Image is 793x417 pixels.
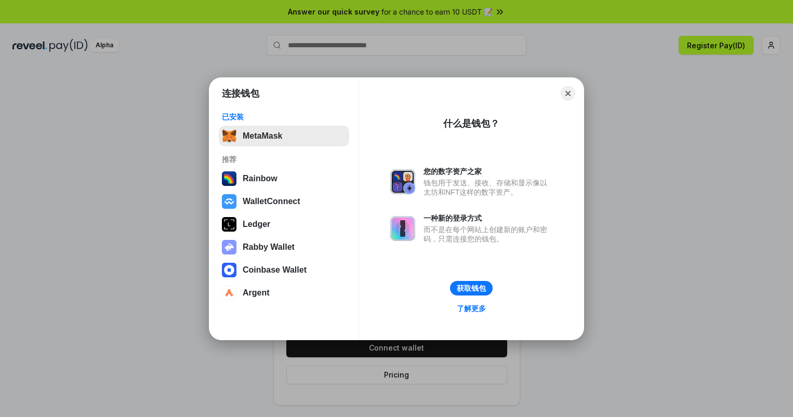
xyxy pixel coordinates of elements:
div: WalletConnect [243,197,300,206]
div: 您的数字资产之家 [424,167,552,176]
img: svg+xml,%3Csvg%20xmlns%3D%22http%3A%2F%2Fwww.w3.org%2F2000%2Fsvg%22%20fill%3D%22none%22%20viewBox... [222,240,236,254]
div: MetaMask [243,131,282,141]
div: 而不是在每个网站上创建新的账户和密码，只需连接您的钱包。 [424,225,552,244]
div: Coinbase Wallet [243,265,307,275]
img: svg+xml,%3Csvg%20xmlns%3D%22http%3A%2F%2Fwww.w3.org%2F2000%2Fsvg%22%20width%3D%2228%22%20height%3... [222,217,236,232]
div: 钱包用于发送、接收、存储和显示像以太坊和NFT这样的数字资产。 [424,178,552,197]
img: svg+xml,%3Csvg%20fill%3D%22none%22%20height%3D%2233%22%20viewBox%3D%220%200%2035%2033%22%20width%... [222,129,236,143]
a: 了解更多 [451,302,492,315]
img: svg+xml,%3Csvg%20width%3D%2228%22%20height%3D%2228%22%20viewBox%3D%220%200%2028%2028%22%20fill%3D... [222,286,236,300]
div: 了解更多 [457,304,486,313]
div: 已安装 [222,112,346,122]
div: 推荐 [222,155,346,164]
div: 什么是钱包？ [443,117,499,130]
img: svg+xml,%3Csvg%20xmlns%3D%22http%3A%2F%2Fwww.w3.org%2F2000%2Fsvg%22%20fill%3D%22none%22%20viewBox... [390,216,415,241]
button: Ledger [219,214,349,235]
div: Rabby Wallet [243,243,295,252]
img: svg+xml,%3Csvg%20width%3D%2228%22%20height%3D%2228%22%20viewBox%3D%220%200%2028%2028%22%20fill%3D... [222,194,236,209]
button: Coinbase Wallet [219,260,349,280]
button: MetaMask [219,126,349,146]
div: 一种新的登录方式 [424,213,552,223]
button: Close [561,86,575,101]
img: svg+xml,%3Csvg%20xmlns%3D%22http%3A%2F%2Fwww.w3.org%2F2000%2Fsvg%22%20fill%3D%22none%22%20viewBox... [390,169,415,194]
button: Rabby Wallet [219,237,349,258]
div: 获取钱包 [457,284,486,293]
img: svg+xml,%3Csvg%20width%3D%2228%22%20height%3D%2228%22%20viewBox%3D%220%200%2028%2028%22%20fill%3D... [222,263,236,277]
button: 获取钱包 [450,281,493,295]
button: Rainbow [219,168,349,189]
div: Ledger [243,220,270,229]
h1: 连接钱包 [222,87,259,100]
button: Argent [219,283,349,303]
div: Rainbow [243,174,277,183]
button: WalletConnect [219,191,349,212]
div: Argent [243,288,270,298]
img: svg+xml,%3Csvg%20width%3D%22120%22%20height%3D%22120%22%20viewBox%3D%220%200%20120%20120%22%20fil... [222,171,236,186]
